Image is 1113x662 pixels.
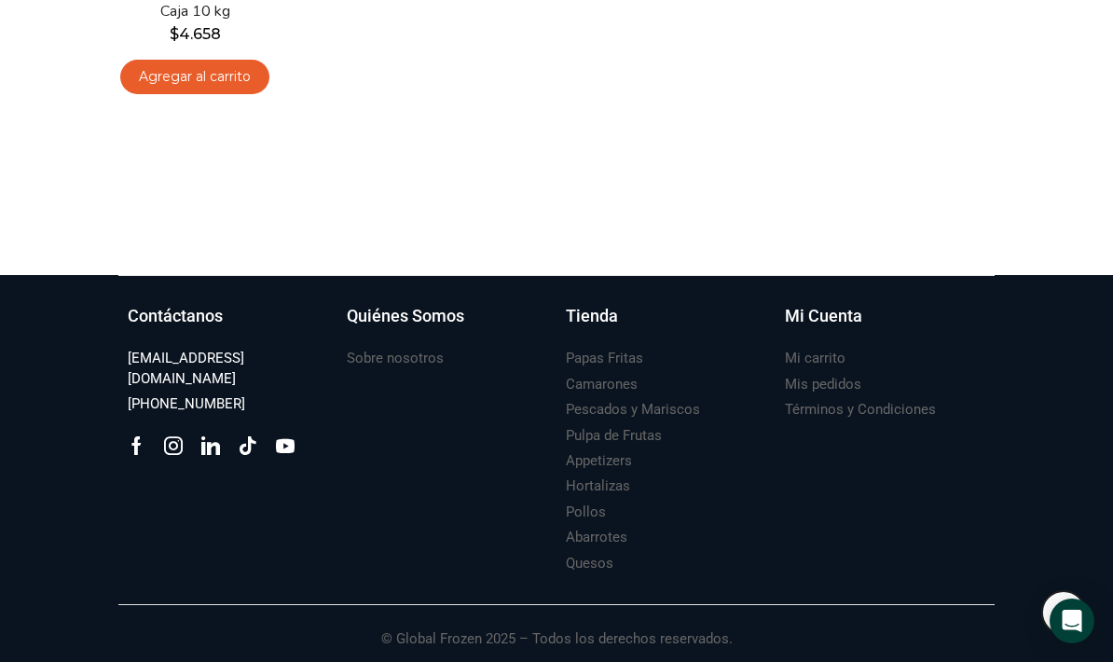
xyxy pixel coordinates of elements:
h3: Pulpa de Frutas [566,426,662,446]
h3: Quesos [566,554,613,573]
a: Appetizers [566,448,632,474]
a: Mi Cuenta [785,304,985,347]
h3: Mi Cuenta [785,304,862,328]
bdi: 4.658 [170,25,221,43]
p: © Global Frozen 2025 – Todos los derechos reservados. [118,605,995,650]
h3: Appetizers [566,451,632,471]
h3: [EMAIL_ADDRESS][DOMAIN_NAME] [128,349,328,389]
h3: Abarrotes [566,528,627,547]
a: [PHONE_NUMBER] [128,392,245,417]
a: Pulpa de Frutas [566,423,662,448]
div: Open Intercom Messenger [1050,599,1094,643]
a: Quiénes Somos [347,304,547,347]
h3: Mi carrito [785,349,845,368]
h3: [PHONE_NUMBER] [128,394,245,414]
a: Camarones [566,372,638,397]
h3: Papas Fritas [566,349,643,368]
h3: Sobre nosotros [347,349,444,368]
a: Pollos [566,500,606,525]
h3: Pescados y Mariscos [566,400,700,420]
a: Pescados y Mariscos [566,397,700,422]
a: Mi carrito [785,346,845,371]
a: Mis pedidos [785,372,861,397]
a: Papas Fritas [566,346,643,371]
h3: Pollos [566,503,606,522]
h3: Camarones [566,375,638,394]
a: [EMAIL_ADDRESS][DOMAIN_NAME] [128,346,328,392]
h3: Tienda [566,304,618,328]
a: Contáctanos [128,304,328,347]
h3: Contáctanos [128,304,223,328]
a: Agregar al carrito: “Pulpa de Chirimoya - Caja 10 kg” [120,60,269,94]
a: Tienda [566,304,766,347]
h3: Quiénes Somos [347,304,464,328]
a: Sobre nosotros [347,346,444,371]
a: Hortalizas [566,474,630,499]
h3: Hortalizas [566,476,630,496]
a: Términos y Condiciones [785,397,936,422]
a: Abarrotes [566,525,627,550]
h3: Términos y Condiciones [785,400,936,420]
span: $ [170,25,179,43]
h3: Mis pedidos [785,375,861,394]
a: Quesos [566,551,613,576]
